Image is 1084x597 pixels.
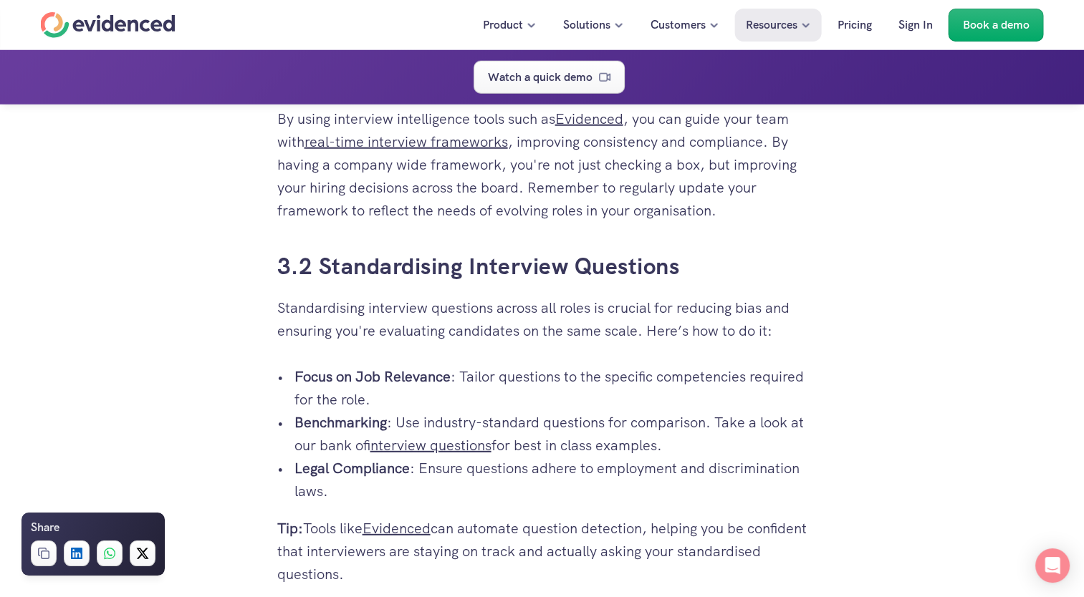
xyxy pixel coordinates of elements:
p: Standardising interview questions across all roles is crucial for reducing bias and ensuring you'... [277,296,807,342]
strong: Focus on Job Relevance [294,367,451,386]
h6: Share [31,518,59,537]
a: Evidenced [555,110,623,128]
a: Home [41,12,176,38]
a: interview questions [370,436,491,455]
a: Pricing [827,9,883,42]
p: Product [483,16,523,34]
a: Evidenced [363,519,431,538]
p: By using interview intelligence tools such as , you can guide your team with , improving consiste... [277,107,807,222]
p: Tools like can automate question detection, helping you be confident that interviewers are stayin... [277,517,807,586]
p: Solutions [563,16,610,34]
p: Resources [746,16,797,34]
p: Pricing [838,16,872,34]
a: Sign In [888,9,944,42]
strong: Tip: [277,519,303,538]
a: 3.2 Standardising Interview Questions [277,251,680,281]
a: Book a demo [949,9,1044,42]
div: Open Intercom Messenger [1035,548,1070,583]
strong: Benchmarking [294,413,387,432]
p: Sign In [898,16,933,34]
p: Watch a quick demo [488,68,593,87]
strong: Legal Compliance [294,459,410,477]
p: Customers [651,16,706,34]
p: : Use industry-standard questions for comparison. Take a look at our bank of for best in class ex... [294,411,807,457]
a: Watch a quick demo [474,61,625,94]
p: : Tailor questions to the specific competencies required for the role. [294,365,807,411]
p: Book a demo [963,16,1030,34]
a: real-time interview frameworks [304,132,508,151]
p: : Ensure questions adhere to employment and discrimination laws. [294,457,807,503]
